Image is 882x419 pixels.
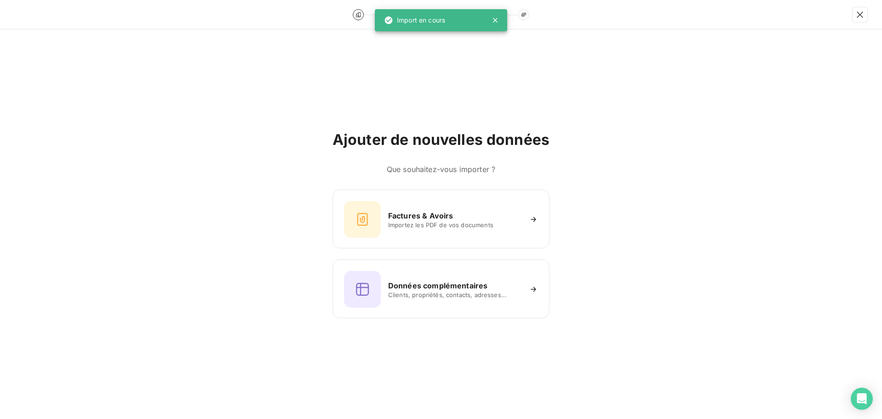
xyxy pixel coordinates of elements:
span: Clients, propriétés, contacts, adresses... [388,291,521,298]
h6: Données complémentaires [388,280,487,291]
h6: Factures & Avoirs [388,210,453,221]
h2: Ajouter de nouvelles données [333,131,549,149]
span: Importez les PDF de vos documents [388,221,521,229]
div: Import en cours [384,12,445,29]
h6: Que souhaitez-vous importer ? [333,164,549,175]
div: Open Intercom Messenger [851,388,873,410]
